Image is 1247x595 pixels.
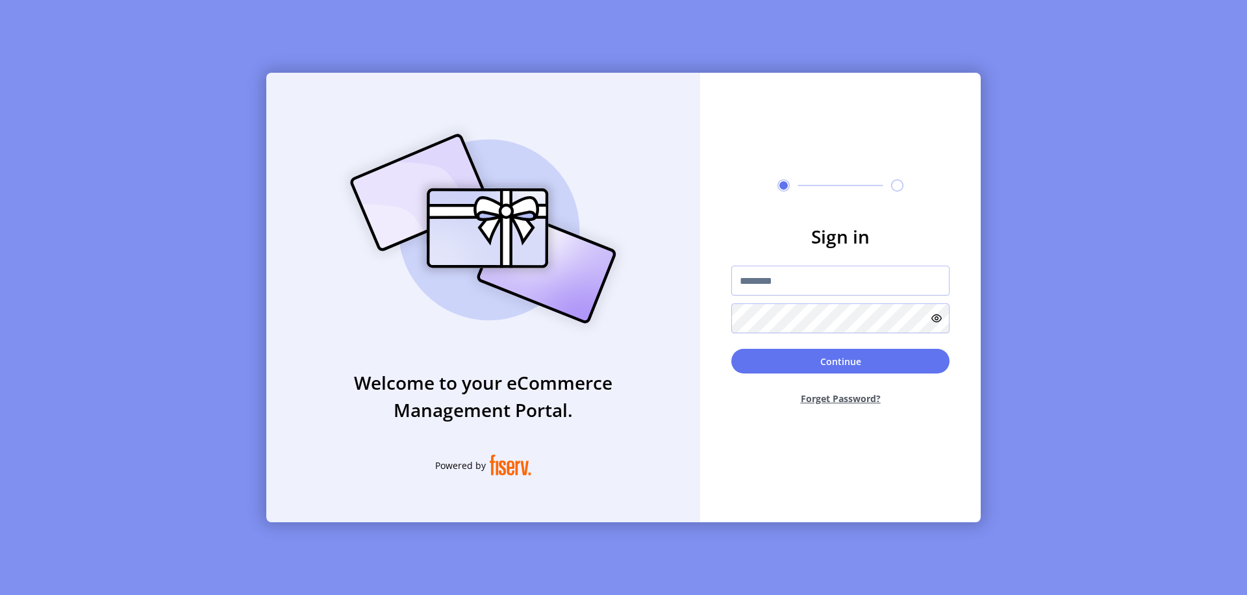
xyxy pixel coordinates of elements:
[731,223,950,250] h3: Sign in
[731,381,950,416] button: Forget Password?
[731,349,950,373] button: Continue
[435,459,486,472] span: Powered by
[331,120,636,338] img: card_Illustration.svg
[266,369,700,424] h3: Welcome to your eCommerce Management Portal.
